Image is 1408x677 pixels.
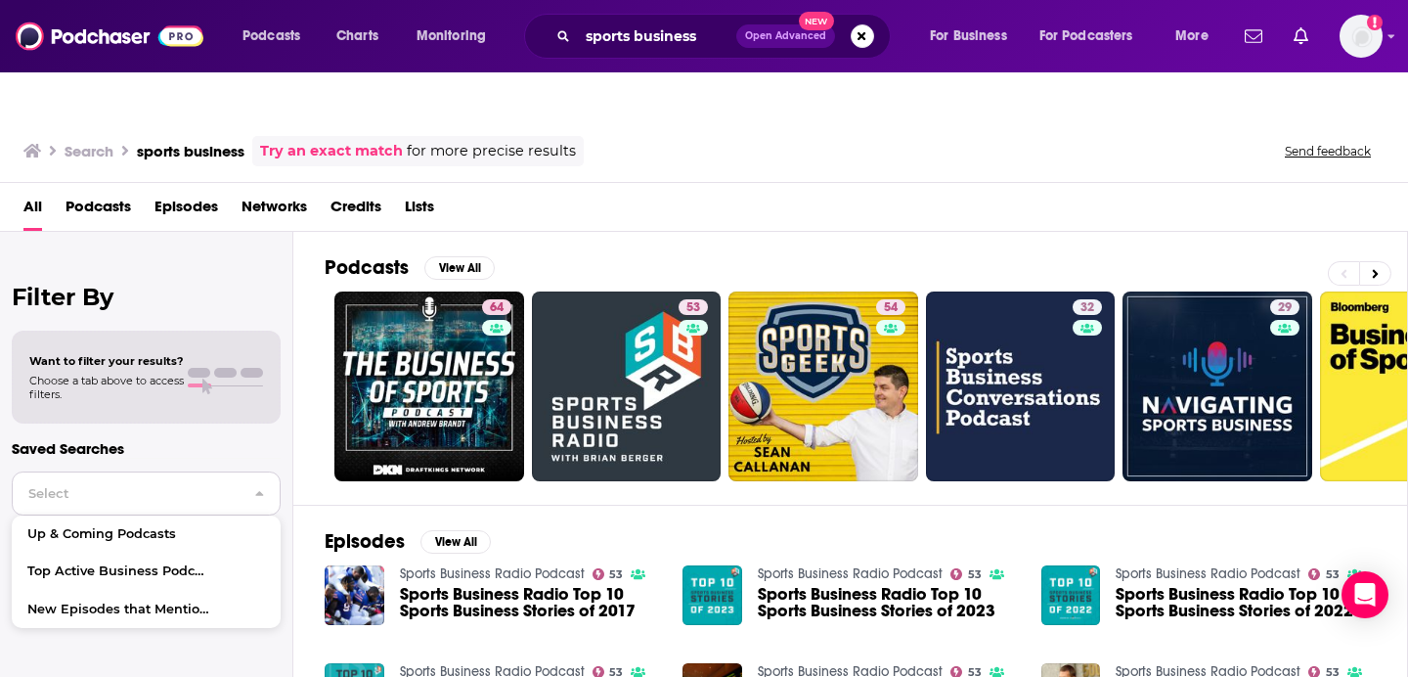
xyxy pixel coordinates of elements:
span: 53 [968,570,982,579]
a: 29 [1270,299,1299,315]
img: Sports Business Radio Top 10 Sports Business Stories of 2017 [325,565,384,625]
button: open menu [1162,21,1233,52]
span: 53 [686,298,700,318]
span: Choose a tab above to access filters. [29,374,184,401]
img: Podchaser - Follow, Share and Rate Podcasts [16,18,203,55]
a: 53 [679,299,708,315]
h2: Podcasts [325,255,409,280]
h2: Filter By [12,283,281,311]
a: 53 [532,292,722,481]
a: Lists [405,191,434,231]
a: 64 [334,292,524,481]
h2: Episodes [325,529,405,554]
span: Want to filter your results? [29,354,184,368]
a: 64 [482,299,511,315]
a: Charts [324,21,390,52]
span: 53 [609,570,623,579]
span: New [799,12,834,30]
a: Networks [242,191,307,231]
img: User Profile [1340,15,1383,58]
a: Sports Business Radio Top 10 Sports Business Stories of 2017 [400,586,660,619]
a: 53 [1308,568,1340,580]
span: Select [13,487,239,500]
button: open menu [229,21,326,52]
h3: sports business [137,142,244,160]
a: 53 [950,568,982,580]
span: 53 [1326,668,1340,677]
a: Podcasts [66,191,131,231]
a: Sports Business Radio Podcast [758,565,943,582]
a: 32 [926,292,1116,481]
span: 54 [884,298,898,318]
input: Search podcasts, credits, & more... [578,21,736,52]
span: For Business [930,23,1007,50]
a: PodcastsView All [325,255,495,280]
div: Open Intercom Messenger [1342,571,1388,618]
a: Sports Business Radio Podcast [400,565,585,582]
button: View All [424,256,495,280]
span: Top Active Business Podcasts [27,565,216,578]
span: Podcasts [242,23,300,50]
button: Send feedback [1279,143,1377,159]
button: Show profile menu [1340,15,1383,58]
button: Open AdvancedNew [736,24,835,48]
div: Search podcasts, credits, & more... [543,14,909,59]
img: Sports Business Radio Top 10 Sports Business Stories of 2022 [1041,565,1101,625]
button: Select [12,472,281,516]
a: Sports Business Radio Top 10 Sports Business Stories of 2023 [758,586,1018,619]
button: open menu [403,21,511,52]
span: 32 [1080,298,1094,318]
a: EpisodesView All [325,529,491,554]
span: Open Advanced [745,31,826,41]
a: 54 [728,292,918,481]
span: Charts [336,23,378,50]
a: Sports Business Radio Podcast [1116,565,1300,582]
img: Sports Business Radio Top 10 Sports Business Stories of 2023 [682,565,742,625]
a: 53 [593,568,624,580]
a: All [23,191,42,231]
span: 64 [490,298,504,318]
a: Sports Business Radio Top 10 Sports Business Stories of 2022 [1116,586,1376,619]
span: Up & Coming Podcasts [27,528,216,541]
a: Try an exact match [260,140,403,162]
a: 29 [1122,292,1312,481]
span: For Podcasters [1039,23,1133,50]
span: Logged in as dkcsports [1340,15,1383,58]
span: More [1175,23,1209,50]
span: New Episodes that Mention "Pepsi" [27,604,216,616]
button: open menu [916,21,1032,52]
svg: Add a profile image [1367,15,1383,30]
button: View All [420,530,491,554]
a: Credits [330,191,381,231]
a: Show notifications dropdown [1237,20,1270,53]
span: 53 [968,668,982,677]
span: 29 [1278,298,1292,318]
a: 32 [1073,299,1102,315]
h3: Search [65,142,113,160]
p: Saved Searches [12,439,281,458]
button: open menu [1027,21,1162,52]
span: for more precise results [407,140,576,162]
span: 53 [1326,570,1340,579]
span: 53 [609,668,623,677]
a: Show notifications dropdown [1286,20,1316,53]
span: Monitoring [417,23,486,50]
a: Episodes [154,191,218,231]
a: 54 [876,299,905,315]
